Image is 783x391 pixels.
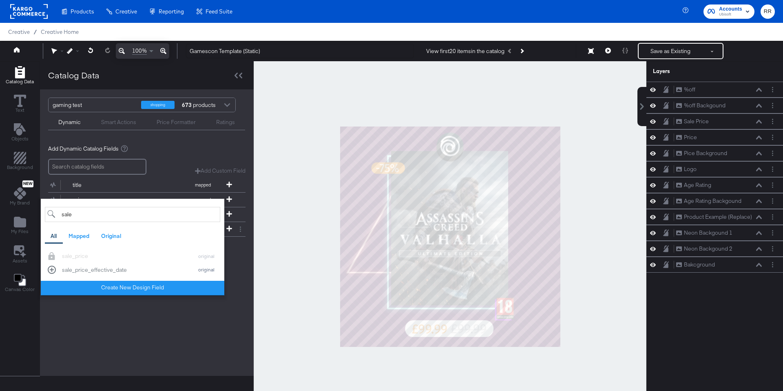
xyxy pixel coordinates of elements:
[684,213,752,221] div: Product Example (Replace)
[684,261,715,269] div: Bakcground
[676,117,709,126] button: Sale Price
[41,199,224,295] div: Add Dynamic Field
[516,44,527,58] button: Next Product
[646,257,783,273] div: BakcgroundLayer Options
[180,197,225,202] span: mapped
[181,98,205,112] div: products
[684,229,732,237] div: Neon Backgound 1
[684,245,732,253] div: Neon Backgound 2
[7,121,33,144] button: Add Text
[5,179,35,209] button: NewMy Brand
[676,101,726,110] button: %off Backgound
[11,136,29,142] span: Objects
[132,47,147,55] span: 100%
[768,229,777,237] button: Layer Options
[703,4,754,19] button: AccountsUbisoft
[73,181,132,189] div: title
[684,86,695,93] div: %off
[768,85,777,94] button: Layer Options
[768,260,777,269] button: Layer Options
[684,165,697,173] div: Logo
[30,29,41,35] span: /
[141,101,175,109] div: shopping
[206,8,232,15] span: Feed Suite
[646,113,783,129] div: Sale PriceLayer Options
[48,178,235,192] button: titlemapped
[101,232,121,240] div: Original
[646,225,783,241] div: Neon Backgound 1Layer Options
[41,29,79,35] a: Creative Home
[48,178,246,192] div: titlemapped
[676,133,697,142] button: Price
[48,159,146,175] input: Search catalog fields
[51,232,57,240] div: All
[157,118,196,126] div: Price Formatter
[646,129,783,145] div: PriceLayer Options
[639,44,702,58] button: Save as Existing
[768,149,777,158] button: Layer Options
[6,78,34,85] span: Catalog Data
[8,29,30,35] span: Creative
[45,207,220,222] input: Search for field
[646,82,783,98] div: %offLayer Options
[719,5,742,13] span: Accounts
[10,200,30,206] span: My Brand
[8,243,32,267] button: Assets
[195,267,217,273] div: original
[676,181,712,189] button: Age Rating
[1,64,39,87] button: Add Rectangle
[7,164,33,171] span: Background
[2,150,38,173] button: Add Rectangle
[646,145,783,161] div: Pice BackgroundLayer Options
[768,101,777,110] button: Layer Options
[684,102,725,109] div: %off Backgound
[676,229,733,237] button: Neon Backgound 1
[101,118,136,126] div: Smart Actions
[768,181,777,189] button: Layer Options
[48,145,119,153] span: Add Dynamic Catalog Fields
[653,67,736,75] div: Layers
[15,107,24,113] span: Text
[684,133,697,141] div: Price
[9,93,31,116] button: Text
[646,177,783,193] div: Age RatingLayer Options
[48,193,246,207] div: pricemapped
[48,69,100,81] div: Catalog Data
[768,165,777,173] button: Layer Options
[646,193,783,209] div: Age Rating BackgoundLayer Options
[684,181,711,189] div: Age Rating
[646,241,783,257] div: Neon Backgound 2Layer Options
[115,8,137,15] span: Creative
[62,266,189,274] div: sale_price_effective_date
[646,161,783,177] div: LogoLayer Options
[684,197,741,205] div: Age Rating Backgound
[5,286,35,293] span: Canvas Color
[180,182,225,188] span: mapped
[676,213,752,221] button: Product Example (Replace)
[6,214,33,238] button: Add Files
[768,197,777,205] button: Layer Options
[676,149,728,158] button: Pice Background
[646,209,783,225] div: Product Example (Replace)Layer Options
[73,196,132,204] div: price
[764,7,772,16] span: RR
[71,8,94,15] span: Products
[719,11,742,18] span: Ubisoft
[159,8,184,15] span: Reporting
[768,244,777,253] button: Layer Options
[13,258,27,264] span: Assets
[768,117,777,126] button: Layer Options
[676,260,715,269] button: Bakcground
[646,98,783,113] div: %off BackgoundLayer Options
[216,118,235,126] div: Ratings
[41,281,224,295] button: Create New Design Field
[45,263,220,276] button: sale_price_effective_dateoriginal
[684,149,727,157] div: Pice Background
[48,193,235,207] button: pricemapped
[22,181,33,187] span: New
[53,98,135,112] div: gaming test
[768,133,777,142] button: Layer Options
[181,98,193,112] strong: 673
[195,167,246,175] button: Add Custom Field
[58,118,81,126] div: Dynamic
